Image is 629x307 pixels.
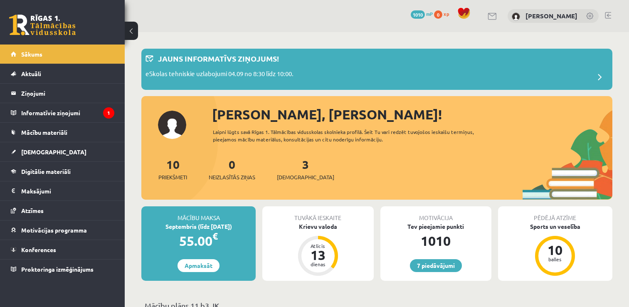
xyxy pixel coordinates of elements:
div: Atlicis [306,243,331,248]
a: Maksājumi [11,181,114,201]
div: balles [543,257,567,262]
a: Sports un veselība 10 balles [498,222,612,277]
span: xp [444,10,449,17]
a: 10Priekšmeti [158,157,187,181]
div: Tuvākā ieskaite [262,206,373,222]
div: 13 [306,248,331,262]
i: 1 [103,107,114,119]
a: Konferences [11,240,114,259]
span: Priekšmeti [158,173,187,181]
div: Tev pieejamie punkti [380,222,491,231]
p: Jauns informatīvs ziņojums! [158,53,279,64]
img: Dairis Tilkēvičs [512,12,520,21]
span: Atzīmes [21,207,44,214]
legend: Ziņojumi [21,84,114,103]
span: Proktoringa izmēģinājums [21,265,94,273]
span: Aktuāli [21,70,41,77]
a: Jauns informatīvs ziņojums! eSkolas tehniskie uzlabojumi 04.09 no 8:30 līdz 10:00. [146,53,608,86]
a: Motivācijas programma [11,220,114,240]
span: [DEMOGRAPHIC_DATA] [21,148,86,156]
a: Krievu valoda Atlicis 13 dienas [262,222,373,277]
a: Sākums [11,45,114,64]
div: 55.00 [141,231,256,251]
span: mP [426,10,433,17]
a: 7 piedāvājumi [410,259,462,272]
a: [PERSON_NAME] [525,12,577,20]
div: Pēdējā atzīme [498,206,612,222]
div: Motivācija [380,206,491,222]
a: 3[DEMOGRAPHIC_DATA] [277,157,334,181]
legend: Informatīvie ziņojumi [21,103,114,122]
span: Neizlasītās ziņas [209,173,255,181]
a: Ziņojumi [11,84,114,103]
a: Digitālie materiāli [11,162,114,181]
span: Konferences [21,246,56,253]
div: Laipni lūgts savā Rīgas 1. Tālmācības vidusskolas skolnieka profilā. Šeit Tu vari redzēt tuvojošo... [213,128,496,143]
div: 10 [543,243,567,257]
span: Sākums [21,50,42,58]
span: Digitālie materiāli [21,168,71,175]
a: Apmaksāt [178,259,220,272]
span: Mācību materiāli [21,129,67,136]
span: 0 [434,10,442,19]
div: Septembris (līdz [DATE]) [141,222,256,231]
div: Sports un veselība [498,222,612,231]
span: [DEMOGRAPHIC_DATA] [277,173,334,181]
a: 0Neizlasītās ziņas [209,157,255,181]
a: Aktuāli [11,64,114,83]
span: Motivācijas programma [21,226,87,234]
a: 1010 mP [411,10,433,17]
a: Atzīmes [11,201,114,220]
div: dienas [306,262,331,267]
p: eSkolas tehniskie uzlabojumi 04.09 no 8:30 līdz 10:00. [146,69,294,81]
legend: Maksājumi [21,181,114,201]
div: [PERSON_NAME], [PERSON_NAME]! [212,104,612,124]
span: € [212,230,218,242]
a: Proktoringa izmēģinājums [11,260,114,279]
div: Mācību maksa [141,206,256,222]
span: 1010 [411,10,425,19]
a: [DEMOGRAPHIC_DATA] [11,142,114,161]
a: Mācību materiāli [11,123,114,142]
div: 1010 [380,231,491,251]
div: Krievu valoda [262,222,373,231]
a: 0 xp [434,10,453,17]
a: Informatīvie ziņojumi1 [11,103,114,122]
a: Rīgas 1. Tālmācības vidusskola [9,15,76,35]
